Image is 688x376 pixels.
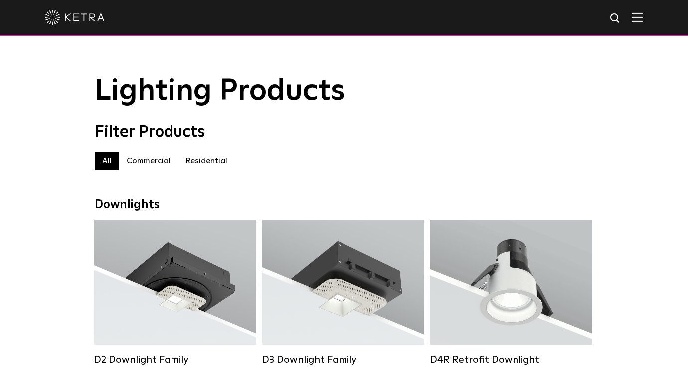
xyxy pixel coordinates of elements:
img: ketra-logo-2019-white [45,10,105,25]
img: Hamburger%20Nav.svg [632,12,643,22]
div: D4R Retrofit Downlight [430,354,592,366]
a: D3 Downlight Family Lumen Output:700 / 900 / 1100Colors:White / Black / Silver / Bronze / Paintab... [262,220,424,366]
div: Downlights [95,198,593,212]
span: Lighting Products [95,76,345,106]
img: search icon [609,12,622,25]
a: D2 Downlight Family Lumen Output:1200Colors:White / Black / Gloss Black / Silver / Bronze / Silve... [94,220,256,366]
label: Commercial [119,152,178,170]
label: All [95,152,119,170]
a: D4R Retrofit Downlight Lumen Output:800Colors:White / BlackBeam Angles:15° / 25° / 40° / 60°Watta... [430,220,592,366]
div: D3 Downlight Family [262,354,424,366]
div: D2 Downlight Family [94,354,256,366]
label: Residential [178,152,235,170]
div: Filter Products [95,123,593,142]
